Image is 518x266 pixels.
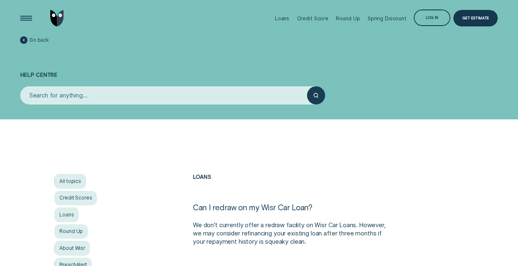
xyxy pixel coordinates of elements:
a: Loans [54,207,79,222]
button: Open Menu [18,10,34,26]
div: Loans [275,15,289,21]
a: Credit Scores [54,191,97,205]
input: Search for anything... [20,86,307,104]
a: Round Up [54,224,88,239]
h1: Can I redraw on my Wisr Car Loan? [193,202,394,221]
a: About Wisr [54,241,89,255]
div: Round Up [336,15,360,21]
a: All topics [54,174,86,188]
a: Go back [20,36,49,44]
h2: Loans [193,174,394,202]
a: Get Estimate [453,10,498,26]
button: Log in [414,9,450,26]
div: Spring Discount [368,15,406,21]
div: Credit Score [297,15,329,21]
img: Wisr [50,10,64,26]
p: We don't currently offer a redraw facility on Wisr Car Loans. However, we may consider refinancin... [193,221,394,246]
span: Go back [29,37,49,43]
h1: Help Centre [20,45,498,86]
a: Loans [193,173,211,180]
button: Submit your search query. [307,86,325,104]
